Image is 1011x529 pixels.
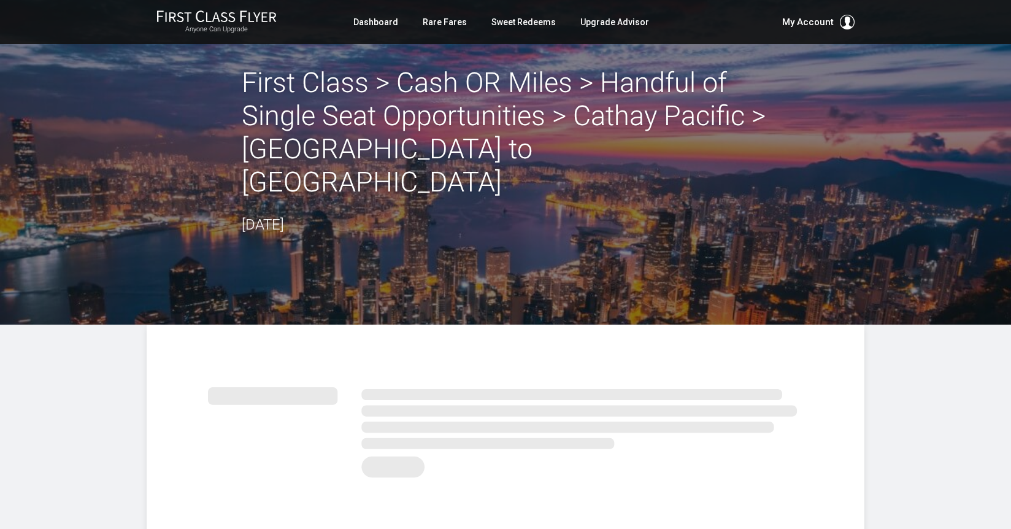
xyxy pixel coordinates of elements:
button: My Account [782,15,855,29]
a: Dashboard [353,11,398,33]
small: Anyone Can Upgrade [156,25,277,34]
span: My Account [782,15,834,29]
img: summary.svg [208,374,803,485]
a: Upgrade Advisor [580,11,649,33]
a: Sweet Redeems [491,11,556,33]
time: [DATE] [242,216,284,233]
a: First Class FlyerAnyone Can Upgrade [156,10,277,34]
img: First Class Flyer [156,10,277,23]
a: Rare Fares [423,11,467,33]
h2: First Class > Cash OR Miles > Handful of Single Seat Opportunities > Cathay Pacific > [GEOGRAPHIC... [242,66,769,199]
